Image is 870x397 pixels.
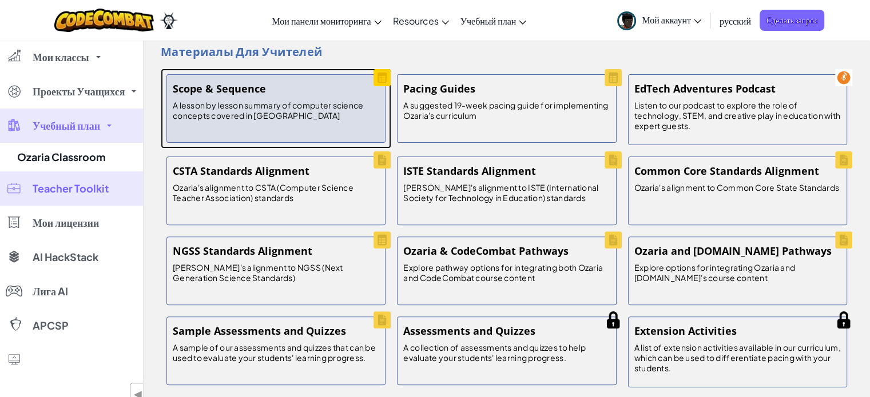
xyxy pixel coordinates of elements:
span: Учебный план [460,15,517,27]
a: NGSS Standards Alignment [PERSON_NAME]'s alignment to NGSS (Next Generation Science Standards) [161,231,391,311]
img: avatar [617,11,636,30]
p: Ozaria's alignment to CSTA (Computer Science Teacher Association) standards [173,182,379,203]
p: Explore options for integrating Ozaria and [DOMAIN_NAME]'s course content [634,262,841,283]
span: Учебный план [33,121,100,131]
p: A list of extension activities available in our curriculum, which can be used to differentiate pa... [634,342,841,373]
p: [PERSON_NAME]'s alignment to ISTE (International Society for Technology in Education) standards [403,182,610,203]
h5: Pacing Guides [403,81,475,97]
a: Common Core Standards Alignment Ozaria's alignment to Common Core State Standards [622,151,853,231]
a: ISTE Standards Alignment [PERSON_NAME]'s alignment to ISTE (International Society for Technology ... [391,151,622,231]
a: Scope & Sequence A lesson by lesson summary of computer science concepts covered in [GEOGRAPHIC_D... [161,69,391,149]
p: [PERSON_NAME]'s alignment to NGSS (Next Generation Science Standards) [173,262,379,283]
p: A lesson by lesson summary of computer science concepts covered in [GEOGRAPHIC_DATA] [173,100,379,121]
span: Проекты Учащихся [33,86,125,97]
a: Мой аккаунт [611,2,707,38]
span: Мои лицензии [33,218,99,228]
a: Pacing Guides A suggested 19-week pacing guide for implementing Ozaria's curriculum [391,69,622,149]
h5: Sample Assessments and Quizzes [173,323,346,339]
p: A suggested 19-week pacing guide for implementing Ozaria's curriculum [403,100,610,121]
p: A sample of our assessments and quizzes that can be used to evaluate your students' learning prog... [173,342,379,363]
a: Resources [387,5,455,36]
h5: CSTA Standards Alignment [173,163,309,179]
p: A collection of assessments and quizzes to help evaluate your students' learning progress. [403,342,610,363]
img: CodeCombat logo [54,9,154,32]
span: Teacher Toolkit [33,183,109,194]
a: EdTech Adventures Podcast Listen to our podcast to explore the role of technology, STEM, and crea... [622,69,853,151]
span: Мои классы [33,52,89,62]
h5: Common Core Standards Alignment [634,163,819,179]
span: русский [720,15,751,27]
h5: Extension Activities [634,323,737,339]
p: Explore pathway options for integrating both Ozaria and CodeCombat course content [403,262,610,283]
img: Ozaria [160,12,178,29]
a: Учебный план [455,5,533,36]
h5: Assessments and Quizzes [403,323,535,339]
p: Ozaria's alignment to Common Core State Standards [634,182,839,193]
span: AI HackStack [33,252,98,262]
span: Мой аккаунт [642,14,701,26]
a: Сделать запрос [760,10,825,31]
a: CSTA Standards Alignment Ozaria's alignment to CSTA (Computer Science Teacher Association) standards [161,151,391,231]
a: Ozaria & CodeCombat Pathways Explore pathway options for integrating both Ozaria and CodeCombat c... [391,231,622,311]
h5: ISTE Standards Alignment [403,163,536,179]
span: Лига AI [33,286,68,296]
a: Extension Activities A list of extension activities available in our curriculum, which can be use... [622,311,853,393]
h4: Материалы для учителей [161,43,853,60]
a: Assessments and Quizzes A collection of assessments and quizzes to help evaluate your students' l... [391,311,622,391]
h5: Ozaria & CodeCombat Pathways [403,243,569,259]
a: Мои панели мониторинга [266,5,387,36]
h5: NGSS Standards Alignment [173,243,312,259]
a: Sample Assessments and Quizzes A sample of our assessments and quizzes that can be used to evalua... [161,311,391,391]
h5: Ozaria and [DOMAIN_NAME] Pathways [634,243,832,259]
h5: Scope & Sequence [173,81,266,97]
span: Мои панели мониторинга [272,15,371,27]
h5: EdTech Adventures Podcast [634,81,776,97]
a: русский [714,5,757,36]
span: Resources [393,15,439,27]
a: Ozaria and [DOMAIN_NAME] Pathways Explore options for integrating Ozaria and [DOMAIN_NAME]'s cour... [622,231,853,311]
p: Listen to our podcast to explore the role of technology, STEM, and creative play in education wit... [634,100,841,131]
